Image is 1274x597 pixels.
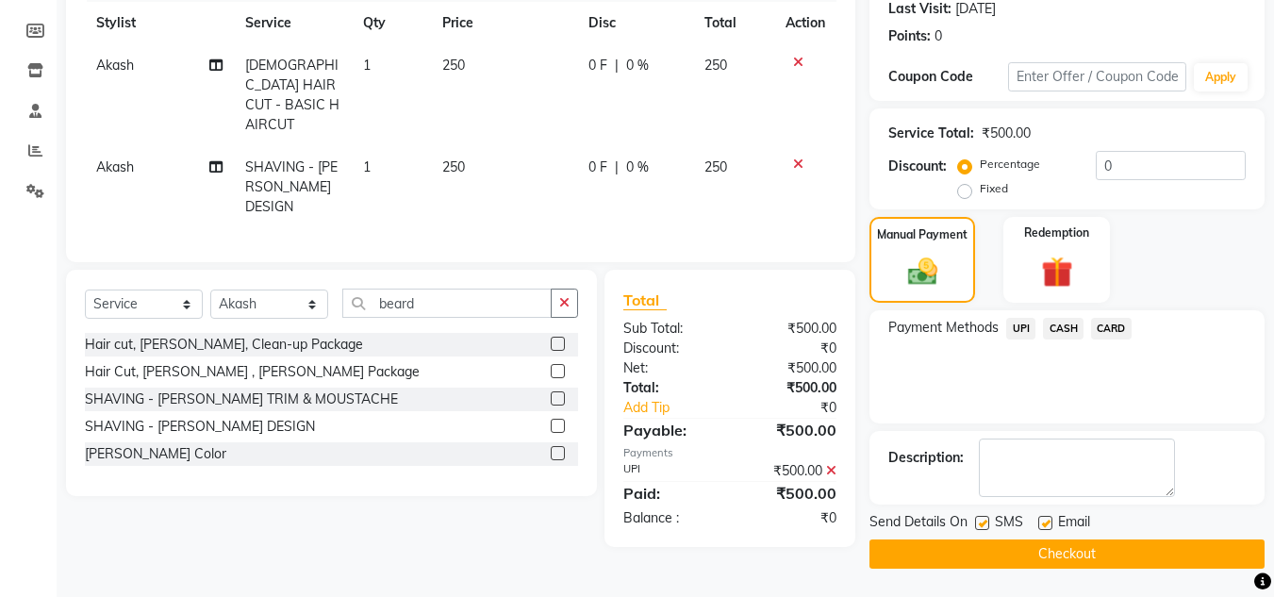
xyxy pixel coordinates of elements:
div: Paid: [609,482,730,505]
span: Email [1058,512,1090,536]
span: Akash [96,158,134,175]
label: Fixed [980,180,1008,197]
div: Hair cut, [PERSON_NAME], Clean-up Package [85,335,363,355]
div: ₹0 [751,398,852,418]
button: Checkout [869,539,1265,569]
div: Payments [623,445,836,461]
div: Service Total: [888,124,974,143]
label: Percentage [980,156,1040,173]
span: Total [623,290,667,310]
div: ₹0 [730,339,851,358]
th: Disc [577,2,693,44]
span: Send Details On [869,512,968,536]
div: Description: [888,448,964,468]
span: 0 % [626,56,649,75]
div: Sub Total: [609,319,730,339]
span: SHAVING - [PERSON_NAME] DESIGN [245,158,338,215]
div: ₹500.00 [730,482,851,505]
span: 250 [704,57,727,74]
span: 1 [363,57,371,74]
div: ₹500.00 [982,124,1031,143]
div: ₹500.00 [730,358,851,378]
div: Payable: [609,419,730,441]
div: ₹500.00 [730,319,851,339]
span: 250 [704,158,727,175]
label: Redemption [1024,224,1089,241]
th: Stylist [85,2,234,44]
div: ₹500.00 [730,419,851,441]
span: [DEMOGRAPHIC_DATA] HAIR CUT - BASIC HAIRCUT [245,57,339,133]
div: ₹500.00 [730,378,851,398]
input: Search or Scan [342,289,552,318]
span: Payment Methods [888,318,999,338]
div: [PERSON_NAME] Color [85,444,226,464]
span: | [615,56,619,75]
th: Action [774,2,836,44]
div: Discount: [609,339,730,358]
span: 0 F [588,56,607,75]
div: SHAVING - [PERSON_NAME] TRIM & MOUSTACHE [85,390,398,409]
span: 0 % [626,158,649,177]
label: Manual Payment [877,226,968,243]
div: UPI [609,461,730,481]
span: 0 F [588,158,607,177]
div: Balance : [609,508,730,528]
div: Coupon Code [888,67,1007,87]
a: Add Tip [609,398,750,418]
span: Akash [96,57,134,74]
div: ₹0 [730,508,851,528]
span: 1 [363,158,371,175]
span: CASH [1043,318,1084,340]
span: SMS [995,512,1023,536]
div: Total: [609,378,730,398]
th: Qty [352,2,431,44]
div: SHAVING - [PERSON_NAME] DESIGN [85,417,315,437]
div: Discount: [888,157,947,176]
div: Hair Cut, [PERSON_NAME] , [PERSON_NAME] Package [85,362,420,382]
span: CARD [1091,318,1132,340]
th: Price [431,2,577,44]
span: | [615,158,619,177]
div: Net: [609,358,730,378]
button: Apply [1194,63,1248,91]
div: 0 [935,26,942,46]
span: 250 [442,158,465,175]
div: Points: [888,26,931,46]
span: UPI [1006,318,1035,340]
input: Enter Offer / Coupon Code [1008,62,1186,91]
img: _gift.svg [1032,253,1083,291]
span: 250 [442,57,465,74]
th: Service [234,2,353,44]
img: _cash.svg [899,255,947,289]
div: ₹500.00 [730,461,851,481]
th: Total [693,2,775,44]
